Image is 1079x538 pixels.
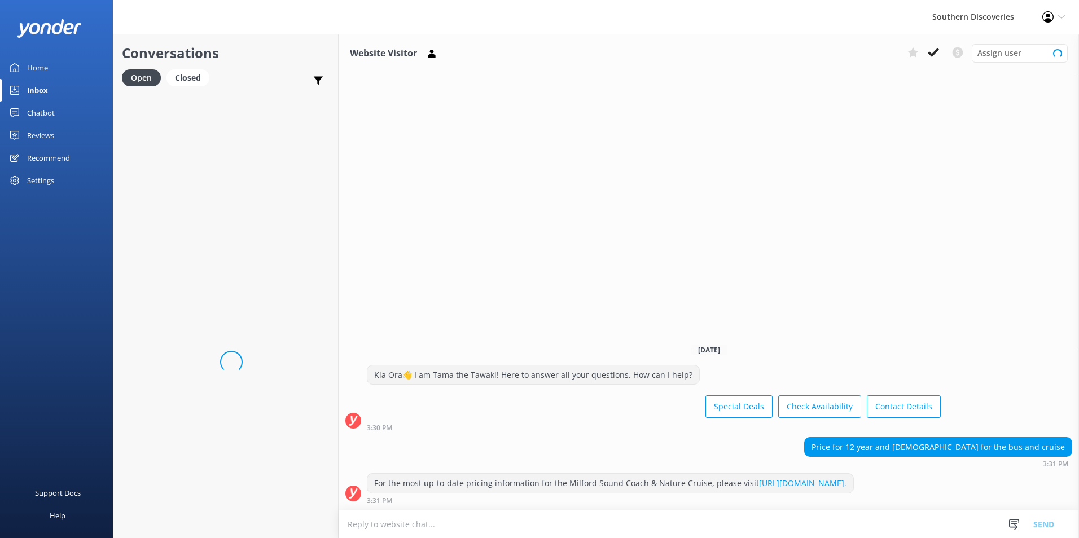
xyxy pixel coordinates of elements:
div: Support Docs [35,482,81,504]
a: [URL][DOMAIN_NAME]. [759,478,846,488]
div: Closed [166,69,209,86]
div: Assign User [972,44,1068,62]
div: Oct 06 2025 03:31pm (UTC +13:00) Pacific/Auckland [804,460,1072,468]
div: Price for 12 year and [DEMOGRAPHIC_DATA] for the bus and cruise [805,438,1072,457]
img: yonder-white-logo.png [17,19,82,38]
strong: 3:31 PM [367,497,392,504]
div: Kia Ora👋 I am Tama the Tawaki! Here to answer all your questions. How can I help? [367,365,699,385]
div: Oct 06 2025 03:31pm (UTC +13:00) Pacific/Auckland [367,496,854,504]
div: Recommend [27,147,70,169]
button: Contact Details [867,395,941,418]
div: Oct 06 2025 03:30pm (UTC +13:00) Pacific/Auckland [367,424,941,431]
strong: 3:31 PM [1043,461,1068,468]
span: Assign user [977,47,1021,59]
a: Closed [166,71,215,83]
button: Check Availability [778,395,861,418]
div: Help [50,504,65,527]
div: Chatbot [27,102,55,124]
div: Inbox [27,79,48,102]
strong: 3:30 PM [367,425,392,431]
h2: Conversations [122,42,330,64]
div: Home [27,56,48,79]
div: Open [122,69,161,86]
div: Settings [27,169,54,192]
div: For the most up-to-date pricing information for the Milford Sound Coach & Nature Cruise, please v... [367,474,853,493]
div: Reviews [27,124,54,147]
span: [DATE] [691,345,727,355]
a: Open [122,71,166,83]
h3: Website Visitor [350,46,417,61]
button: Special Deals [705,395,773,418]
